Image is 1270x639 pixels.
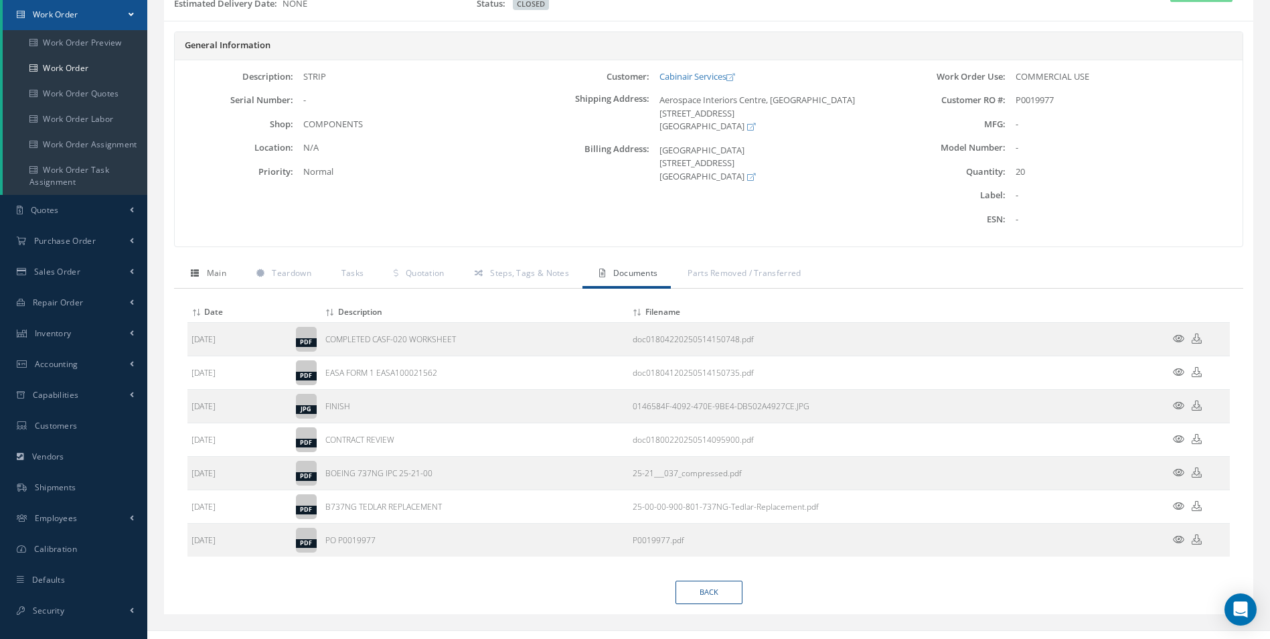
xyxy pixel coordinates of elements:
div: - [1006,141,1243,155]
div: pdf [296,506,317,514]
td: CONTRACT REVIEW [321,423,629,457]
span: Defaults [32,574,65,585]
span: P0019977 [1016,94,1054,106]
label: Model Number: [886,143,1005,153]
div: - [1006,118,1243,131]
div: [GEOGRAPHIC_DATA] [STREET_ADDRESS] [GEOGRAPHIC_DATA] [649,144,886,184]
span: Teardown [272,267,311,279]
span: Security [33,605,64,616]
a: Preview [1173,535,1184,546]
a: Download [633,401,809,412]
div: STRIP [293,70,530,84]
label: Priority: [175,167,293,177]
label: Shop: [175,119,293,129]
a: Quotation [377,261,457,289]
div: pdf [296,539,317,548]
div: Normal [293,165,530,179]
label: Location: [175,143,293,153]
a: Back [676,581,742,604]
span: Shipments [35,482,76,493]
td: B737NG TEDLAR REPLACEMENT [321,490,629,524]
label: Shipping Address: [531,94,649,133]
span: Purchase Order [34,235,96,246]
div: JPG [296,405,317,414]
a: Work Order Task Assignment [3,157,147,195]
td: [DATE] [187,490,292,524]
span: Accounting [35,358,78,370]
span: Parts Removed / Transferred [688,267,801,279]
a: Download [1192,334,1202,345]
span: Steps, Tags & Notes [490,267,569,279]
a: Download [1192,401,1202,412]
a: Preview [1173,501,1184,512]
a: Work Order Labor [3,106,147,132]
div: pdf [296,439,317,447]
span: Customers [35,420,78,431]
a: Work Order Quotes [3,81,147,106]
td: [DATE] [187,323,292,356]
div: - [1006,213,1243,226]
label: ESN: [886,214,1005,224]
span: Employees [35,512,78,524]
a: Parts Removed / Transferred [671,261,814,289]
a: Preview [1173,401,1184,412]
span: Quotation [406,267,445,279]
td: EASA FORM 1 EASA100021562 [321,356,629,390]
a: Download [1192,501,1202,512]
span: Calibration [34,543,77,555]
label: Billing Address: [531,144,649,184]
a: Download [1192,434,1202,445]
span: Vendors [32,451,64,462]
span: - [303,94,306,106]
span: Tasks [341,267,364,279]
div: pdf [296,472,317,481]
a: Tasks [325,261,378,289]
span: Capabilities [33,389,79,401]
a: Download [633,468,742,479]
span: Work Order [33,9,78,20]
td: [DATE] [187,457,292,490]
a: Cabinair Services [659,70,734,82]
a: Preview [1173,468,1184,479]
td: [DATE] [187,390,292,423]
label: Quantity: [886,167,1005,177]
a: Work Order Assignment [3,132,147,157]
span: Repair Order [33,297,84,308]
td: [DATE] [187,356,292,390]
a: Teardown [240,261,325,289]
td: [DATE] [187,524,292,557]
a: Download [1192,367,1202,378]
div: COMPONENTS [293,118,530,131]
div: N/A [293,141,530,155]
td: COMPLETED CASF-020 WORKSHEET [321,323,629,356]
span: Quotes [31,204,59,216]
a: Download [1192,535,1202,546]
a: Download [633,535,684,546]
div: COMMERCIAL USE [1006,70,1243,84]
a: Download [633,367,754,378]
td: BOEING 737NG IPC 25-21-00 [321,457,629,490]
label: Customer: [531,72,649,82]
a: Work Order Preview [3,30,147,56]
h5: General Information [185,40,1233,51]
a: Steps, Tags & Notes [458,261,582,289]
label: MFG: [886,119,1005,129]
label: Customer RO #: [886,95,1005,105]
a: Work Order [3,56,147,81]
div: - [1006,189,1243,202]
a: Download [1192,468,1202,479]
div: pdf [296,372,317,380]
span: Inventory [35,328,72,339]
span: Sales Order [34,266,80,277]
div: 20 [1006,165,1243,179]
label: Serial Number: [175,95,293,105]
a: Preview [1173,367,1184,378]
label: Label: [886,190,1005,200]
label: Work Order Use: [886,72,1005,82]
a: Download [633,334,754,345]
a: Preview [1173,334,1184,345]
td: PO P0019977 [321,524,629,557]
td: [DATE] [187,423,292,457]
div: Open Intercom Messenger [1224,593,1257,626]
td: FINISH [321,390,629,423]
